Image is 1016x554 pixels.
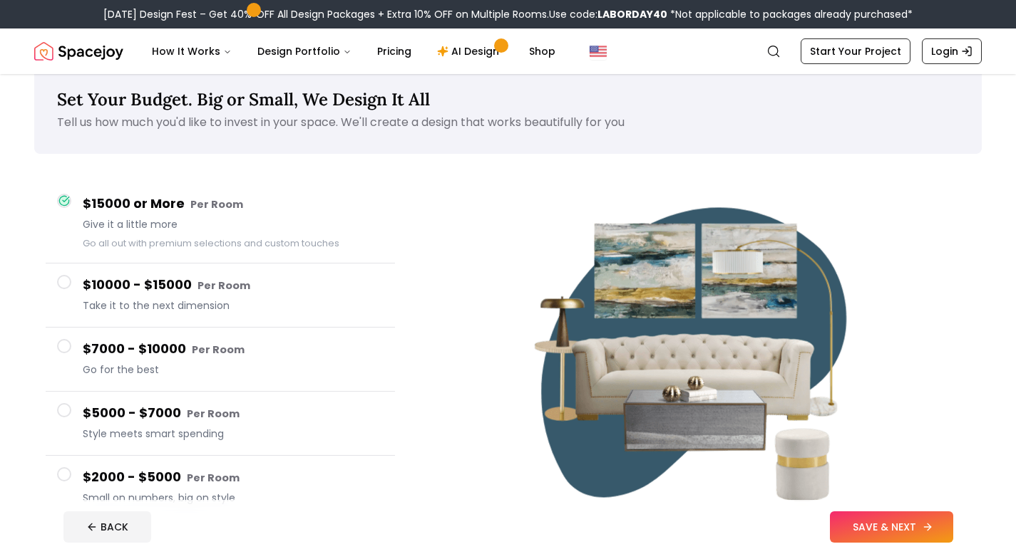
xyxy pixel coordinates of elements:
[46,182,395,263] button: $15000 or More Per RoomGive it a little moreGo all out with premium selections and custom touches
[83,403,384,424] h4: $5000 - $7000
[426,37,515,66] a: AI Design
[83,275,384,296] h4: $10000 - $15000
[83,491,384,505] span: Small on numbers, big on style
[34,37,123,66] img: Spacejoy Logo
[518,37,567,66] a: Shop
[366,37,423,66] a: Pricing
[83,339,384,360] h4: $7000 - $10000
[187,471,240,485] small: Per Room
[83,298,384,313] span: Take it to the next dimension
[190,197,243,211] small: Per Room
[57,114,959,131] p: Tell us how much you'd like to invest in your space. We'll create a design that works beautifully...
[83,467,384,488] h4: $2000 - $5000
[83,194,384,214] h4: $15000 or More
[83,362,384,377] span: Go for the best
[140,37,567,66] nav: Main
[140,37,243,66] button: How It Works
[187,407,240,421] small: Per Room
[46,456,395,519] button: $2000 - $5000 Per RoomSmall on numbers, big on style
[667,7,913,21] span: *Not applicable to packages already purchased*
[57,88,430,110] span: Set Your Budget. Big or Small, We Design It All
[46,263,395,328] button: $10000 - $15000 Per RoomTake it to the next dimension
[63,511,151,543] button: BACK
[34,37,123,66] a: Spacejoy
[83,427,384,441] span: Style meets smart spending
[83,237,339,249] small: Go all out with premium selections and custom touches
[801,38,910,64] a: Start Your Project
[46,392,395,456] button: $5000 - $7000 Per RoomStyle meets smart spending
[83,217,384,231] span: Give it a little more
[590,43,607,60] img: United States
[246,37,363,66] button: Design Portfolio
[597,7,667,21] b: LABORDAY40
[922,38,982,64] a: Login
[34,28,982,74] nav: Global
[549,7,667,21] span: Use code:
[192,343,245,357] small: Per Room
[830,511,953,543] button: SAVE & NEXT
[197,278,250,293] small: Per Room
[103,7,913,21] div: [DATE] Design Fest – Get 40% OFF All Design Packages + Extra 10% OFF on Multiple Rooms.
[46,328,395,392] button: $7000 - $10000 Per RoomGo for the best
